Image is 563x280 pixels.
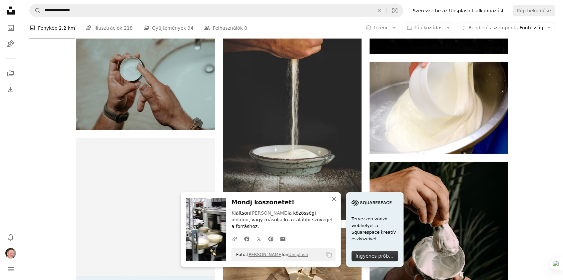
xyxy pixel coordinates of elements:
img: egy személy, aki tésztát önt egy fémtálba [370,62,508,154]
form: Látványelemek keresése az egész webhelyen [29,4,403,17]
font: Fotó: on [236,252,308,257]
button: Tájékozódás [403,23,454,33]
a: Home — Unsplash [4,4,17,19]
img: egy férfi, aki egy tál tejszínt tart a kezében [76,38,215,130]
p: Kiáltson a közösségi oldalon, vagy másolja ki az alábbi szöveget a forráshoz. [231,210,336,230]
a: a hand pouring a liquid into a bowl [223,113,362,119]
h3: Mondj köszönetet! [231,198,336,207]
a: several pieces of cheese on a piece of wax paper [223,271,362,277]
button: Clear [372,4,387,17]
button: Menü [4,263,17,276]
button: Licenc [362,23,400,33]
img: egy kéz, amely folyadékot önt egy tálba [223,13,362,220]
button: Search Unsplash [30,4,41,17]
font: Gyűjtemények [152,24,186,32]
a: a person holding a white object [370,263,508,269]
a: Tervezzen vonzó webhelyet a Squarespace kreatív eszközeivel.Ingyenes próbaverzió indítása [346,192,404,267]
span: 218 [124,24,133,32]
button: Rendezés szempontjaFontosság [457,23,555,33]
img: Benác László felhasználó avatárja [5,248,16,259]
span: Tervezzen vonzó webhelyet a Squarespace kreatív eszközeivel. [352,216,398,242]
button: Vizuális keresés [387,4,403,17]
a: a person pouring batter into a metal bowl [370,105,508,111]
img: file-1705255347840-230a6ab5bca9image [352,198,392,208]
a: Letöltési előzmények [4,83,17,96]
a: Szerezze be az Unsplash+ alkalmazást [409,5,508,16]
span: 94 [187,24,193,32]
a: Fénykép [4,21,17,35]
a: Illusztrációk 218 [86,17,133,39]
span: Tájékozódás [415,25,443,30]
span: Fontosság [469,25,543,31]
a: Unsplash [289,252,308,257]
a: [PERSON_NAME] [247,252,283,257]
font: Felhasználók [213,24,243,32]
button: Profil [4,247,17,260]
span: Licenc [374,25,389,30]
a: a man holding a bowl of cream in his hand [76,81,215,87]
a: Gyűjtemények 94 [143,17,193,39]
a: Gyűjtemények [4,67,17,80]
a: Share on Pinterest [265,232,277,245]
a: Illusztrációk [4,37,17,51]
a: Share over email [277,232,289,245]
button: Kép beküldése [513,5,555,16]
a: [PERSON_NAME] [250,210,289,216]
a: Share on Facebook [241,232,253,245]
a: Felhasználók 0 [204,17,247,39]
span: 0 [244,24,247,32]
button: Másolás a vágólapra [324,249,335,260]
button: Értesítések [4,231,17,244]
a: Share on Twitter [253,232,265,245]
div: Ingyenes próbaverzió indítása [352,251,398,261]
span: Rendezés szempontja [469,25,520,30]
font: Illusztrációk [94,24,122,32]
